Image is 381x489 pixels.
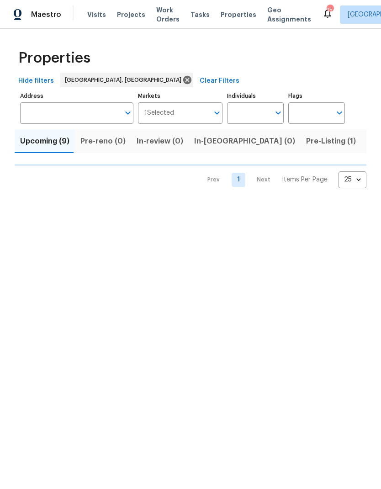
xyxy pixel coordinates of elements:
span: In-review (0) [137,135,183,148]
span: Projects [117,10,145,19]
label: Flags [288,93,345,99]
span: [GEOGRAPHIC_DATA], [GEOGRAPHIC_DATA] [65,75,185,85]
span: Work Orders [156,5,180,24]
div: 25 [339,168,366,191]
span: Maestro [31,10,61,19]
a: Goto page 1 [232,173,245,187]
button: Clear Filters [196,73,243,90]
span: Properties [18,53,90,63]
span: Pre-Listing (1) [306,135,356,148]
span: Clear Filters [200,75,239,87]
label: Markets [138,93,223,99]
span: In-[GEOGRAPHIC_DATA] (0) [194,135,295,148]
span: 1 Selected [144,109,174,117]
span: Upcoming (9) [20,135,69,148]
button: Open [333,106,346,119]
label: Address [20,93,133,99]
button: Open [211,106,223,119]
span: Properties [221,10,256,19]
span: Geo Assignments [267,5,311,24]
span: Visits [87,10,106,19]
div: 15 [327,5,333,15]
span: Hide filters [18,75,54,87]
nav: Pagination Navigation [199,171,366,188]
div: [GEOGRAPHIC_DATA], [GEOGRAPHIC_DATA] [60,73,193,87]
button: Open [122,106,134,119]
p: Items Per Page [282,175,328,184]
button: Hide filters [15,73,58,90]
span: Tasks [190,11,210,18]
button: Open [272,106,285,119]
span: Pre-reno (0) [80,135,126,148]
label: Individuals [227,93,284,99]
